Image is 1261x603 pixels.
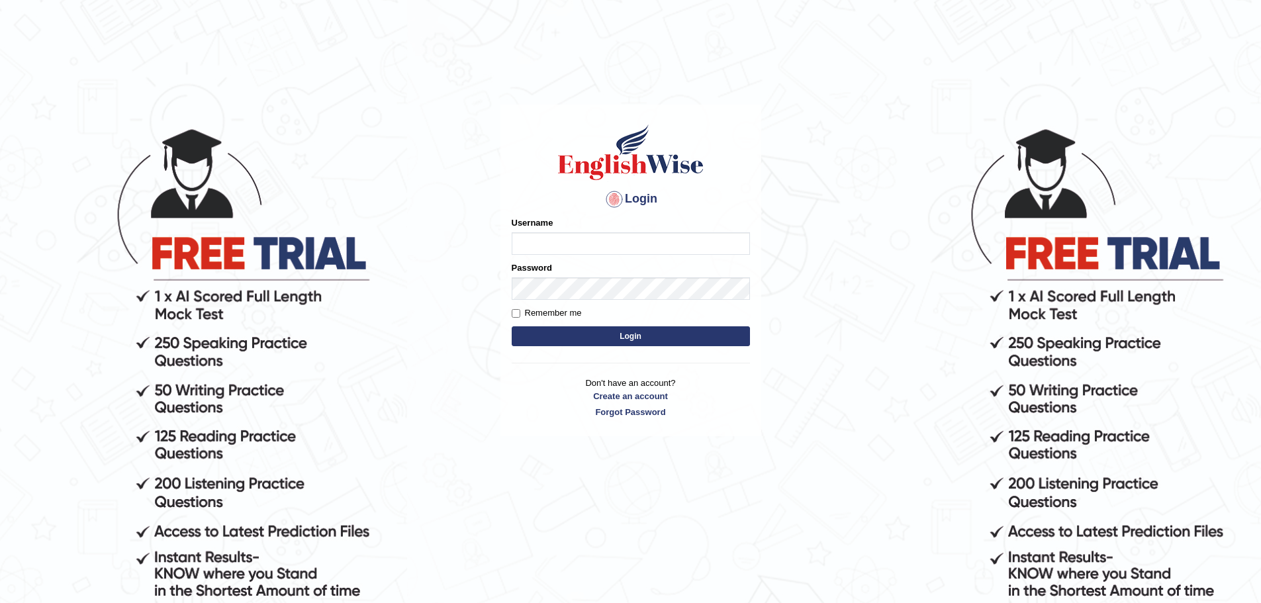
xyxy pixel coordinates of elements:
input: Remember me [512,309,520,318]
a: Forgot Password [512,406,750,418]
label: Password [512,261,552,274]
p: Don't have an account? [512,377,750,418]
label: Remember me [512,306,582,320]
a: Create an account [512,390,750,402]
label: Username [512,216,553,229]
h4: Login [512,189,750,210]
img: Logo of English Wise sign in for intelligent practice with AI [555,122,706,182]
button: Login [512,326,750,346]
